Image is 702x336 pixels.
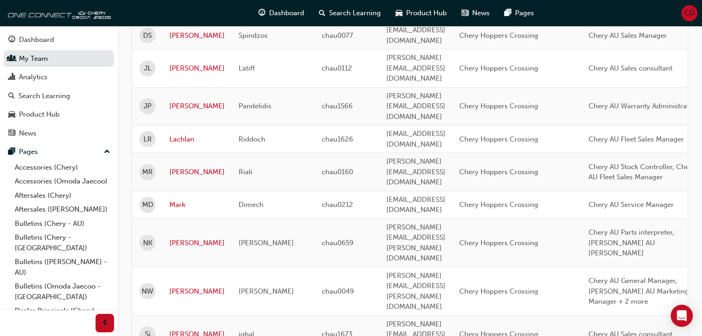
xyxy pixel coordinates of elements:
span: Chery Hoppers Crossing [459,200,538,209]
a: My Team [4,50,114,67]
div: Analytics [19,72,48,83]
a: Dashboard [4,31,114,48]
span: Product Hub [406,8,447,18]
span: car-icon [8,111,15,119]
div: Open Intercom Messenger [671,305,693,327]
span: Chery AU Service Manager [588,200,674,209]
a: pages-iconPages [497,4,541,23]
div: News [19,128,36,139]
span: Chery AU Fleet Sales Manager [588,135,684,143]
span: NK [143,238,152,248]
span: chau0160 [322,168,353,176]
a: [PERSON_NAME] [169,101,225,112]
a: [PERSON_NAME] [169,167,225,177]
div: Dashboard [19,35,54,45]
span: Chery Hoppers Crossing [459,102,538,110]
span: Chery Hoppers Crossing [459,287,538,295]
span: DS [143,30,152,41]
span: MR [142,167,153,177]
span: guage-icon [258,7,265,19]
span: [EMAIL_ADDRESS][DOMAIN_NAME] [386,130,445,148]
span: [PERSON_NAME][EMAIL_ADDRESS][DOMAIN_NAME] [386,92,445,121]
span: chau0077 [322,31,353,40]
span: Latiff [239,64,255,72]
span: [PERSON_NAME][EMAIL_ADDRESS][DOMAIN_NAME] [386,53,445,83]
img: oneconnect [5,4,111,22]
span: car-icon [396,7,402,19]
a: Bulletins (Chery - [GEOGRAPHIC_DATA]) [11,230,114,255]
span: Chery Hoppers Crossing [459,135,538,143]
span: pages-icon [8,148,15,156]
span: prev-icon [102,318,108,329]
span: chau0659 [322,239,354,247]
button: CD [681,5,697,21]
span: chau0049 [322,287,354,295]
a: Aftersales ([PERSON_NAME]) [11,202,114,217]
a: Aftersales (Chery) [11,189,114,203]
a: Bulletins (Omoda Jaecoo - [GEOGRAPHIC_DATA]) [11,279,114,304]
a: [PERSON_NAME] [169,30,225,41]
a: Lachlan [169,134,225,145]
span: up-icon [104,146,110,158]
span: chau0212 [322,200,353,209]
div: Pages [19,147,38,157]
span: Chery AU General Manager, [PERSON_NAME] AU Marketing Manager + 2 more [588,277,689,306]
span: search-icon [319,7,325,19]
a: Search Learning [4,88,114,105]
span: Chery Hoppers Crossing [459,31,538,40]
span: [PERSON_NAME][EMAIL_ADDRESS][PERSON_NAME][DOMAIN_NAME] [386,223,445,263]
span: JP [144,101,151,112]
a: Accessories (Omoda Jaecoo) [11,174,114,189]
span: chau1566 [322,102,353,110]
span: Chery AU Parts interpreter, [PERSON_NAME] AU [PERSON_NAME] [588,228,674,257]
div: Search Learning [18,91,70,101]
span: Riali [239,168,252,176]
span: [EMAIL_ADDRESS][DOMAIN_NAME] [386,195,445,214]
a: Product Hub [4,106,114,123]
span: Dashboard [269,8,304,18]
span: pages-icon [504,7,511,19]
span: people-icon [8,55,15,63]
span: Chery AU Warranty Administrator [588,102,696,110]
span: Spindzos [239,31,268,40]
span: Pandelidis [239,102,271,110]
span: chau0112 [322,64,352,72]
span: Search Learning [329,8,381,18]
span: [PERSON_NAME][EMAIL_ADDRESS][DOMAIN_NAME] [386,157,445,186]
a: News [4,125,114,142]
a: [PERSON_NAME] [169,63,225,74]
span: guage-icon [8,36,15,44]
div: Product Hub [19,109,60,120]
a: Accessories (Chery) [11,160,114,175]
span: News [472,8,490,18]
span: chau1626 [322,135,353,143]
span: [PERSON_NAME] [239,239,294,247]
span: MD [142,200,153,210]
span: Dimech [239,200,264,209]
a: car-iconProduct Hub [388,4,454,23]
span: Riddoch [239,135,265,143]
span: Chery AU Sales Manager [588,31,667,40]
span: Chery Hoppers Crossing [459,239,538,247]
a: [PERSON_NAME] [169,238,225,248]
button: DashboardMy TeamAnalyticsSearch LearningProduct HubNews [4,29,114,143]
span: news-icon [8,130,15,138]
span: Chery Hoppers Crossing [459,168,538,176]
span: JL [144,63,151,74]
span: [PERSON_NAME][EMAIL_ADDRESS][PERSON_NAME][DOMAIN_NAME] [386,271,445,311]
span: CD [684,8,695,18]
a: Bulletins (Chery - AU) [11,217,114,231]
span: news-icon [462,7,468,19]
span: chart-icon [8,73,15,82]
button: Pages [4,143,114,160]
a: search-iconSearch Learning [312,4,388,23]
span: Chery AU Stock Controller, Chery AU Fleet Sales Manager [588,163,696,182]
span: Chery AU Sales consultant [588,64,672,72]
span: search-icon [8,92,15,100]
span: [PERSON_NAME] [239,287,294,295]
span: [EMAIL_ADDRESS][DOMAIN_NAME] [386,26,445,45]
a: Bulletins ([PERSON_NAME] - AU) [11,255,114,279]
span: Chery Hoppers Crossing [459,64,538,72]
a: Dealer Principals (Chery) [11,304,114,318]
